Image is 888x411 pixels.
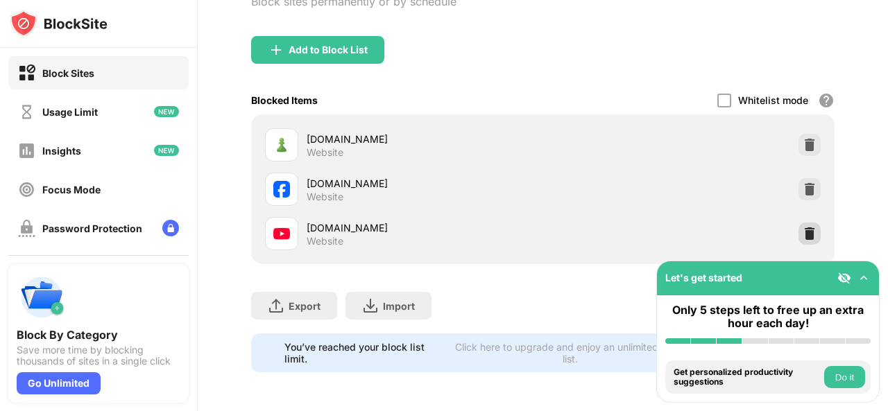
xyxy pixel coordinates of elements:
img: insights-off.svg [18,142,35,159]
div: Add to Block List [289,44,368,55]
img: push-categories.svg [17,272,67,322]
div: Get personalized productivity suggestions [674,367,821,387]
div: Let's get started [665,272,742,283]
div: Website [307,235,343,247]
img: lock-menu.svg [162,220,179,236]
div: [DOMAIN_NAME] [307,176,543,191]
img: block-on.svg [18,64,35,82]
div: Blocked Items [251,94,318,106]
div: Insights [42,145,81,157]
div: [DOMAIN_NAME] [307,220,543,235]
div: [DOMAIN_NAME] [307,132,543,146]
img: favicons [273,137,290,153]
div: Import [383,300,415,312]
button: Do it [824,366,865,388]
div: Block Sites [42,67,94,79]
img: new-icon.svg [154,145,179,156]
img: time-usage-off.svg [18,103,35,121]
div: Focus Mode [42,184,101,195]
div: You’ve reached your block list limit. [284,341,443,365]
div: Usage Limit [42,106,98,118]
div: Go Unlimited [17,372,101,394]
div: Only 5 steps left to free up an extra hour each day! [665,304,871,330]
img: password-protection-off.svg [18,220,35,237]
img: logo-blocksite.svg [10,10,108,37]
img: focus-off.svg [18,181,35,198]
div: Whitelist mode [738,94,808,106]
div: Website [307,146,343,159]
div: Password Protection [42,222,142,234]
img: omni-setup-toggle.svg [857,271,871,285]
img: favicons [273,225,290,242]
img: favicons [273,181,290,198]
div: Export [289,300,321,312]
div: Save more time by blocking thousands of sites in a single click [17,344,180,367]
img: eye-not-visible.svg [837,271,851,285]
img: new-icon.svg [154,106,179,117]
div: Click here to upgrade and enjoy an unlimited block list. [452,341,690,365]
div: Block By Category [17,328,180,342]
div: Website [307,191,343,203]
